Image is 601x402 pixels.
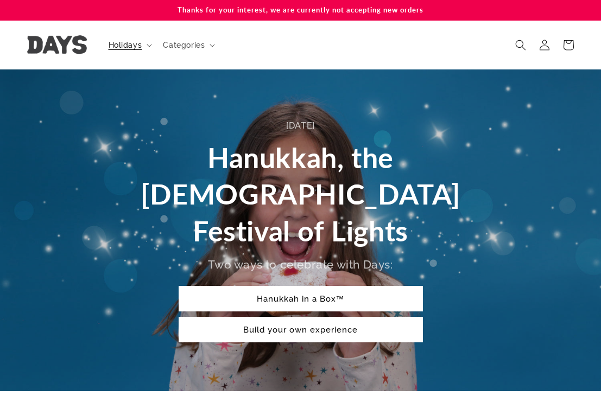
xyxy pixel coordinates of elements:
span: Holidays [109,40,142,50]
summary: Categories [156,34,219,56]
span: Two ways to celebrate with Days: [208,258,393,271]
span: Hanukkah, the [DEMOGRAPHIC_DATA] Festival of Lights [141,141,460,247]
img: Days United [27,35,87,54]
summary: Holidays [102,34,157,56]
div: [DATE] [135,118,466,134]
a: Build your own experience [179,317,423,342]
summary: Search [509,33,533,57]
a: Hanukkah in a Box™ [179,286,423,311]
span: Categories [163,40,205,50]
